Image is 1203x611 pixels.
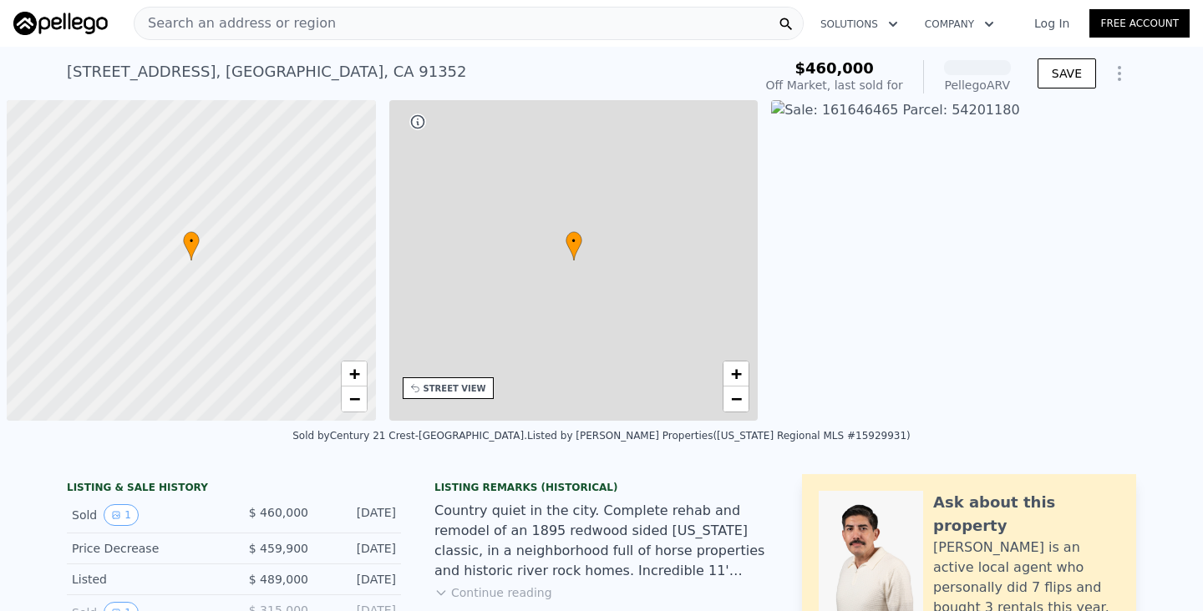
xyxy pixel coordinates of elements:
[566,231,582,260] div: •
[766,77,903,93] div: Off Market, last sold for
[348,363,359,384] span: +
[434,501,769,581] div: Country quiet in the city. Complete rehab and remodel of an 1895 redwood sided [US_STATE] classic...
[322,571,396,588] div: [DATE]
[183,234,200,249] span: •
[135,13,336,33] span: Search an address or region
[104,504,139,526] button: View historical data
[911,9,1008,39] button: Company
[527,430,911,442] div: Listed by [PERSON_NAME] Properties ([US_STATE] Regional MLS #15929931)
[731,388,742,409] span: −
[183,231,200,260] div: •
[72,540,221,557] div: Price Decrease
[434,584,552,601] button: Continue reading
[13,12,108,35] img: Pellego
[424,382,486,395] div: STREET VIEW
[566,234,582,249] span: •
[249,573,308,586] span: $ 489,000
[723,386,749,412] a: Zoom out
[1038,58,1096,88] button: SAVE
[723,361,749,386] a: Zoom in
[933,491,1119,538] div: Ask about this property
[348,388,359,409] span: −
[67,481,401,497] div: LISTING & SALE HISTORY
[249,506,308,519] span: $ 460,000
[67,60,467,83] div: [STREET_ADDRESS] , [GEOGRAPHIC_DATA] , CA 91352
[322,504,396,526] div: [DATE]
[807,9,911,39] button: Solutions
[342,361,367,386] a: Zoom in
[1103,57,1136,90] button: Show Options
[434,481,769,494] div: Listing Remarks (Historical)
[1089,9,1190,38] a: Free Account
[794,59,874,77] span: $460,000
[292,430,527,442] div: Sold by Century 21 Crest-[GEOGRAPHIC_DATA] .
[322,540,396,557] div: [DATE]
[249,542,308,555] span: $ 459,900
[72,571,221,588] div: Listed
[1014,15,1089,32] a: Log In
[731,363,742,384] span: +
[944,77,1011,93] div: Pellego ARV
[72,504,221,526] div: Sold
[342,386,367,412] a: Zoom out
